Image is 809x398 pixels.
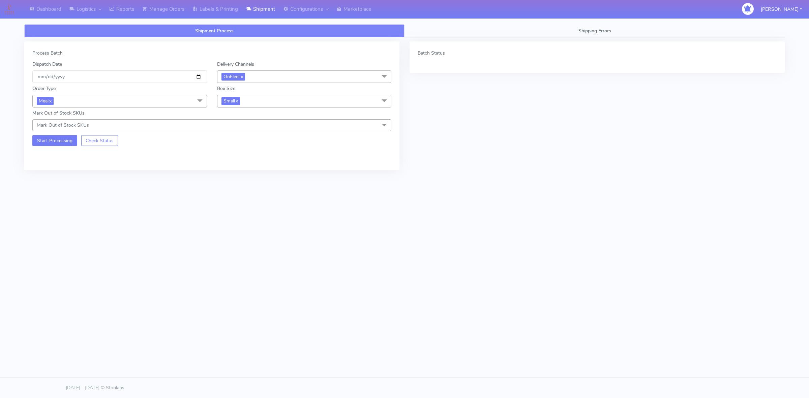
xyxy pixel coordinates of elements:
[195,28,234,34] span: Shipment Process
[24,24,785,37] ul: Tabs
[32,85,56,92] label: Order Type
[221,73,245,81] span: OnFleet
[217,85,235,92] label: Box Size
[240,73,243,80] a: x
[235,97,238,104] a: x
[578,28,611,34] span: Shipping Errors
[32,50,391,57] div: Process Batch
[32,135,77,146] button: Start Processing
[418,50,777,57] div: Batch Status
[37,97,54,105] span: Meal
[221,97,240,105] span: Small
[32,61,62,68] label: Dispatch Date
[217,61,254,68] label: Delivery Channels
[49,97,52,104] a: x
[32,110,85,117] label: Mark Out of Stock SKUs
[756,2,807,16] button: [PERSON_NAME]
[37,122,89,128] span: Mark Out of Stock SKUs
[81,135,118,146] button: Check Status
